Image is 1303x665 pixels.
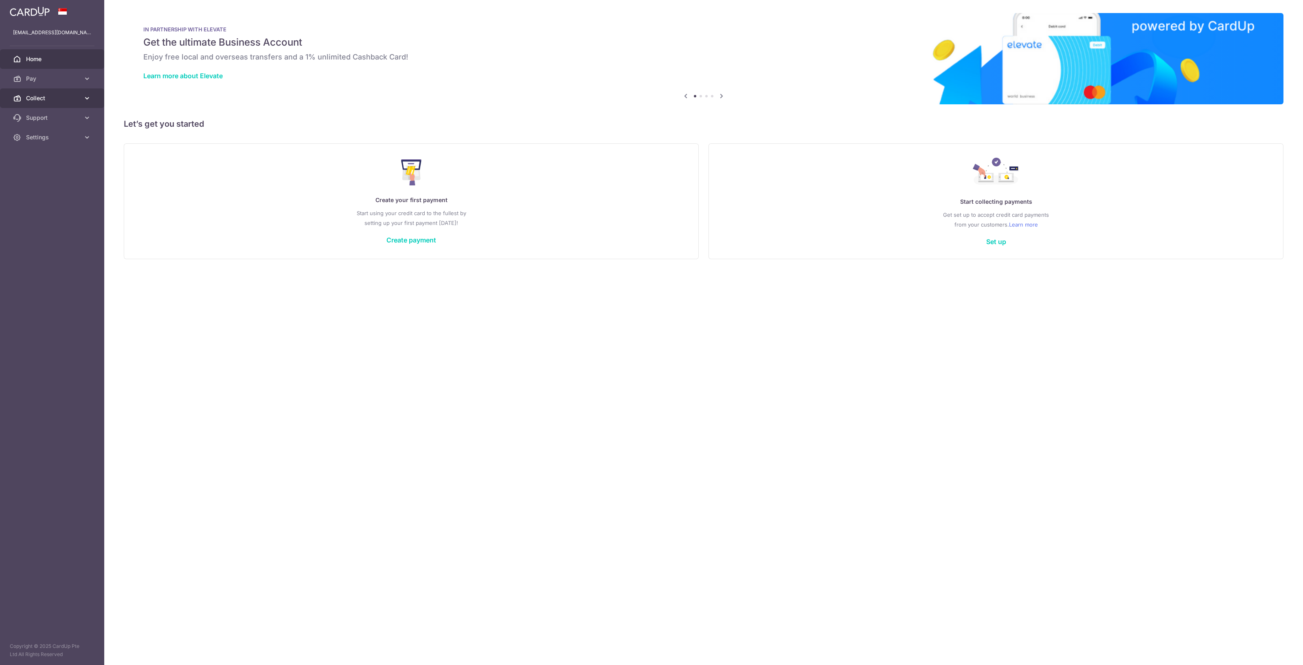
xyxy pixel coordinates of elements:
span: Settings [26,133,80,141]
p: Start collecting payments [725,197,1267,207]
p: Start using your credit card to the fullest by setting up your first payment [DATE]! [140,208,682,228]
img: Collect Payment [973,158,1019,187]
p: Create your first payment [140,195,682,205]
span: Home [26,55,80,63]
span: Collect [26,94,80,102]
a: Set up [986,238,1006,246]
span: Help [18,6,35,13]
img: Renovation banner [124,13,1283,104]
p: [EMAIL_ADDRESS][DOMAIN_NAME] [13,29,91,37]
h6: Enjoy free local and overseas transfers and a 1% unlimited Cashback Card! [143,52,1264,62]
a: Learn more [1009,220,1038,229]
img: CardUp [10,7,50,16]
img: Make Payment [401,159,422,185]
a: Create payment [386,236,436,244]
h5: Let’s get you started [124,117,1283,130]
p: Get set up to accept credit card payments from your customers. [725,210,1267,229]
h5: Get the ultimate Business Account [143,36,1264,49]
p: IN PARTNERSHIP WITH ELEVATE [143,26,1264,33]
span: Support [26,114,80,122]
a: Learn more about Elevate [143,72,223,80]
span: Pay [26,75,80,83]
